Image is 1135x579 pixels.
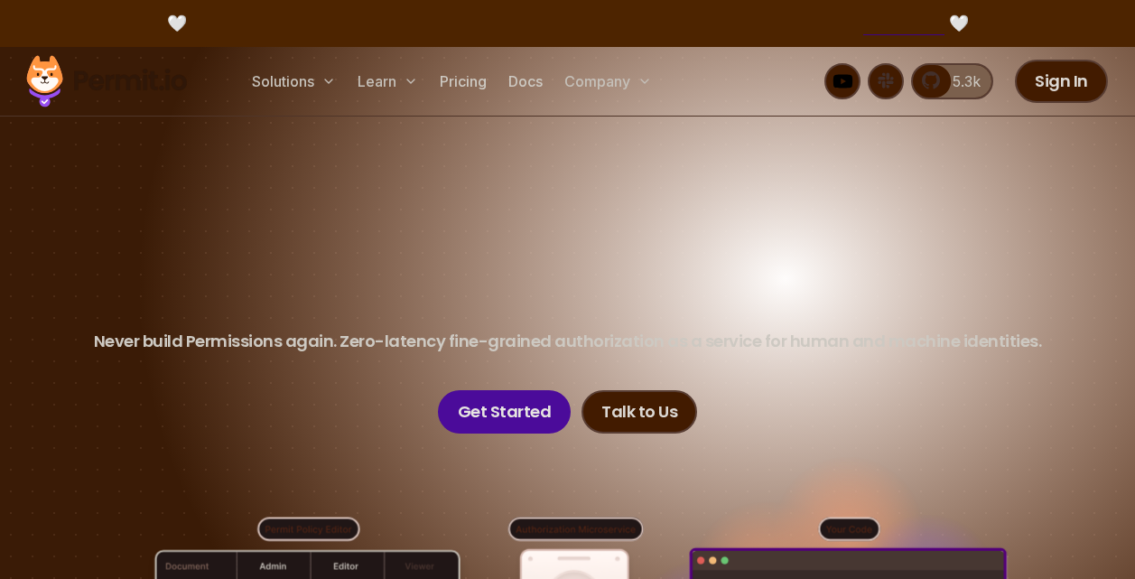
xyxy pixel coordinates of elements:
[224,223,912,304] span: Permissions for The AI Era
[18,51,195,112] img: Permit logo
[581,390,697,434] a: Talk to Us
[911,63,993,99] a: 5.3k
[350,63,425,99] button: Learn
[1015,60,1108,103] a: Sign In
[438,390,572,434] a: Get Started
[942,70,981,92] span: 5.3k
[557,63,659,99] button: Company
[501,63,550,99] a: Docs
[245,63,343,99] button: Solutions
[191,12,944,35] span: [DOMAIN_NAME] - Permit's New Platform for Enterprise-Grade AI Agent Security |
[94,329,1042,354] p: Never build Permissions again. Zero-latency fine-grained authorization as a service for human and...
[433,63,494,99] a: Pricing
[863,12,944,35] a: Try it here
[43,11,1092,36] div: 🤍 🤍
